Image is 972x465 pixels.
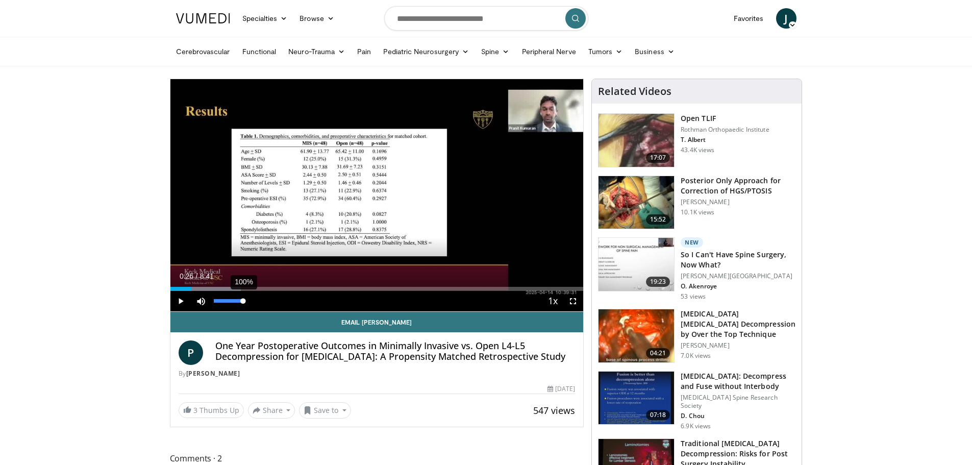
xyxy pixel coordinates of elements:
[170,41,236,62] a: Cerebrovascular
[681,309,795,339] h3: [MEDICAL_DATA] [MEDICAL_DATA] Decompression by Over the Top Technique
[179,402,244,418] a: 3 Thumbs Up
[170,312,584,332] a: Email [PERSON_NAME]
[200,272,214,280] span: 8:41
[681,341,795,350] p: [PERSON_NAME]
[599,238,674,291] img: c4373fc0-6c06-41b5-9b74-66e3a29521fb.150x105_q85_crop-smart_upscale.jpg
[646,348,670,358] span: 04:21
[170,452,584,465] span: Comments 2
[598,113,795,167] a: 17:07 Open TLIF Rothman Orthopaedic Institute T. Albert 43.4K views
[599,309,674,362] img: 5bc800f5-1105-408a-bbac-d346e50c89d5.150x105_q85_crop-smart_upscale.jpg
[598,237,795,301] a: 19:23 New So I Can't Have Spine Surgery, Now What? [PERSON_NAME][GEOGRAPHIC_DATA] O. Akenroye 53 ...
[542,291,563,311] button: Playback Rate
[598,176,795,230] a: 15:52 Posterior Only Approach for Correction of HGS/PTOSIS [PERSON_NAME] 10.1K views
[646,410,670,420] span: 07:18
[629,41,681,62] a: Business
[176,13,230,23] img: VuMedi Logo
[681,394,795,410] p: [MEDICAL_DATA] Spine Research Society
[598,309,795,363] a: 04:21 [MEDICAL_DATA] [MEDICAL_DATA] Decompression by Over the Top Technique [PERSON_NAME] 7.0K views
[215,340,576,362] h4: One Year Postoperative Outcomes in Minimally Invasive vs. Open L4-L5 Decompression for [MEDICAL_D...
[547,384,575,394] div: [DATE]
[681,422,711,430] p: 6.9K views
[193,405,197,415] span: 3
[681,371,795,391] h3: [MEDICAL_DATA]: Decompress and Fuse without Interbody
[728,8,770,29] a: Favorites
[351,41,377,62] a: Pain
[293,8,340,29] a: Browse
[186,369,240,378] a: [PERSON_NAME]
[681,282,795,290] p: O. Akenroye
[582,41,629,62] a: Tumors
[170,287,584,291] div: Progress Bar
[598,371,795,430] a: 07:18 [MEDICAL_DATA]: Decompress and Fuse without Interbody [MEDICAL_DATA] Spine Research Society...
[475,41,515,62] a: Spine
[170,79,584,312] video-js: Video Player
[681,176,795,196] h3: Posterior Only Approach for Correction of HGS/PTOSIS
[681,126,769,134] p: Rothman Orthopaedic Institute
[681,272,795,280] p: [PERSON_NAME][GEOGRAPHIC_DATA]
[248,402,295,419] button: Share
[598,85,671,97] h4: Related Videos
[191,291,211,311] button: Mute
[180,272,193,280] span: 0:26
[646,214,670,225] span: 15:52
[599,372,674,425] img: 97801bed-5de1-4037-bed6-2d7170b090cf.150x105_q85_crop-smart_upscale.jpg
[299,402,351,419] button: Save to
[179,369,576,378] div: By
[384,6,588,31] input: Search topics, interventions
[599,114,674,167] img: 87433_0000_3.png.150x105_q85_crop-smart_upscale.jpg
[563,291,583,311] button: Fullscreen
[179,340,203,365] a: P
[776,8,796,29] a: J
[681,292,706,301] p: 53 views
[377,41,475,62] a: Pediatric Neurosurgery
[681,412,795,420] p: D. Chou
[533,404,575,417] span: 547 views
[681,250,795,270] h3: So I Can't Have Spine Surgery, Now What?
[681,136,769,144] p: T. Albert
[170,291,191,311] button: Play
[681,113,769,124] h3: Open TLIF
[681,237,703,248] p: New
[196,272,198,280] span: /
[681,198,795,206] p: [PERSON_NAME]
[681,352,711,360] p: 7.0K views
[516,41,582,62] a: Peripheral Nerve
[681,146,714,154] p: 43.4K views
[646,277,670,287] span: 19:23
[282,41,351,62] a: Neuro-Trauma
[236,41,283,62] a: Functional
[214,299,243,303] div: Volume Level
[236,8,294,29] a: Specialties
[646,153,670,163] span: 17:07
[599,176,674,229] img: AMFAUBLRvnRX8J4n4xMDoxOjByO_JhYE.150x105_q85_crop-smart_upscale.jpg
[681,208,714,216] p: 10.1K views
